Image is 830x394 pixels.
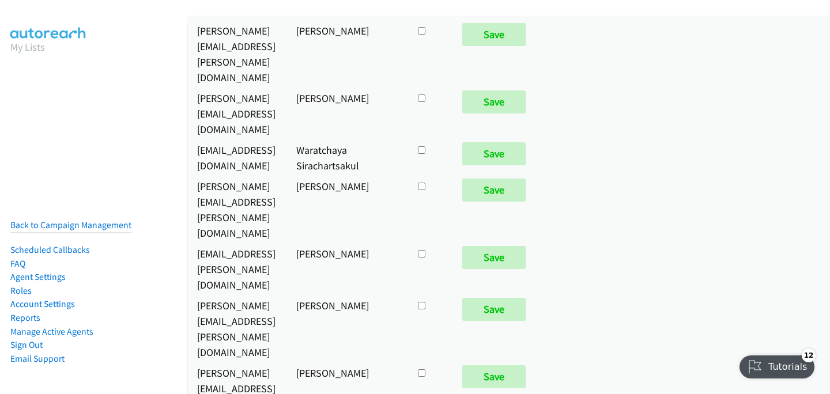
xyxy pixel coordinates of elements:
input: Save [462,90,526,113]
input: Save [462,23,526,46]
td: [PERSON_NAME] [286,20,405,88]
td: [PERSON_NAME] [286,295,405,362]
a: Scheduled Callbacks [10,244,90,255]
td: [EMAIL_ADDRESS][PERSON_NAME][DOMAIN_NAME] [187,243,286,295]
input: Save [462,179,526,202]
td: [PERSON_NAME][EMAIL_ADDRESS][PERSON_NAME][DOMAIN_NAME] [187,176,286,243]
a: FAQ [10,258,25,269]
a: Roles [10,285,32,296]
td: [PERSON_NAME] [286,88,405,139]
td: [PERSON_NAME] [286,176,405,243]
a: Manage Active Agents [10,326,93,337]
input: Save [462,142,526,165]
a: My Lists [10,40,45,54]
a: Reports [10,312,40,323]
td: [PERSON_NAME][EMAIL_ADDRESS][PERSON_NAME][DOMAIN_NAME] [187,20,286,88]
input: Save [462,365,526,388]
a: Agent Settings [10,271,66,282]
input: Save [462,298,526,321]
td: Waratchaya Sirachartsakul [286,139,405,176]
input: Save [462,246,526,269]
td: [PERSON_NAME][EMAIL_ADDRESS][DOMAIN_NAME] [187,88,286,139]
a: Email Support [10,353,65,364]
a: Sign Out [10,339,43,350]
a: Back to Campaign Management [10,219,131,230]
td: [EMAIL_ADDRESS][DOMAIN_NAME] [187,139,286,176]
td: [PERSON_NAME] [286,243,405,295]
td: [PERSON_NAME][EMAIL_ADDRESS][PERSON_NAME][DOMAIN_NAME] [187,295,286,362]
a: Account Settings [10,298,75,309]
iframe: Checklist [733,344,821,385]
